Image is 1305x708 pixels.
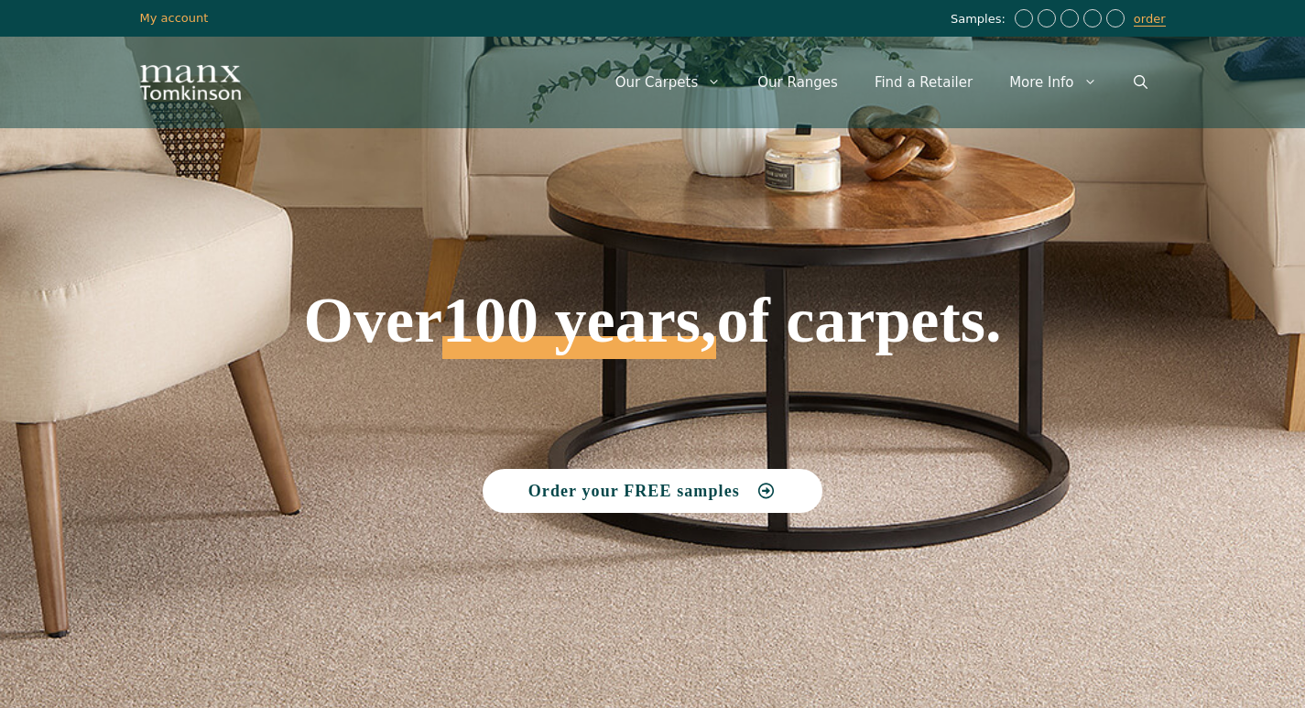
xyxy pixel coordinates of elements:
a: order [1134,12,1166,27]
a: Our Ranges [739,55,856,110]
a: Order your FREE samples [483,469,823,513]
img: Manx Tomkinson [140,65,241,100]
a: My account [140,11,209,25]
a: Our Carpets [597,55,740,110]
span: 100 years, [442,304,716,359]
span: Order your FREE samples [528,483,740,499]
a: Open Search Bar [1115,55,1166,110]
h1: Over of carpets. [140,156,1166,359]
a: Find a Retailer [856,55,991,110]
span: Samples: [951,12,1010,27]
a: More Info [991,55,1115,110]
nav: Primary [597,55,1166,110]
